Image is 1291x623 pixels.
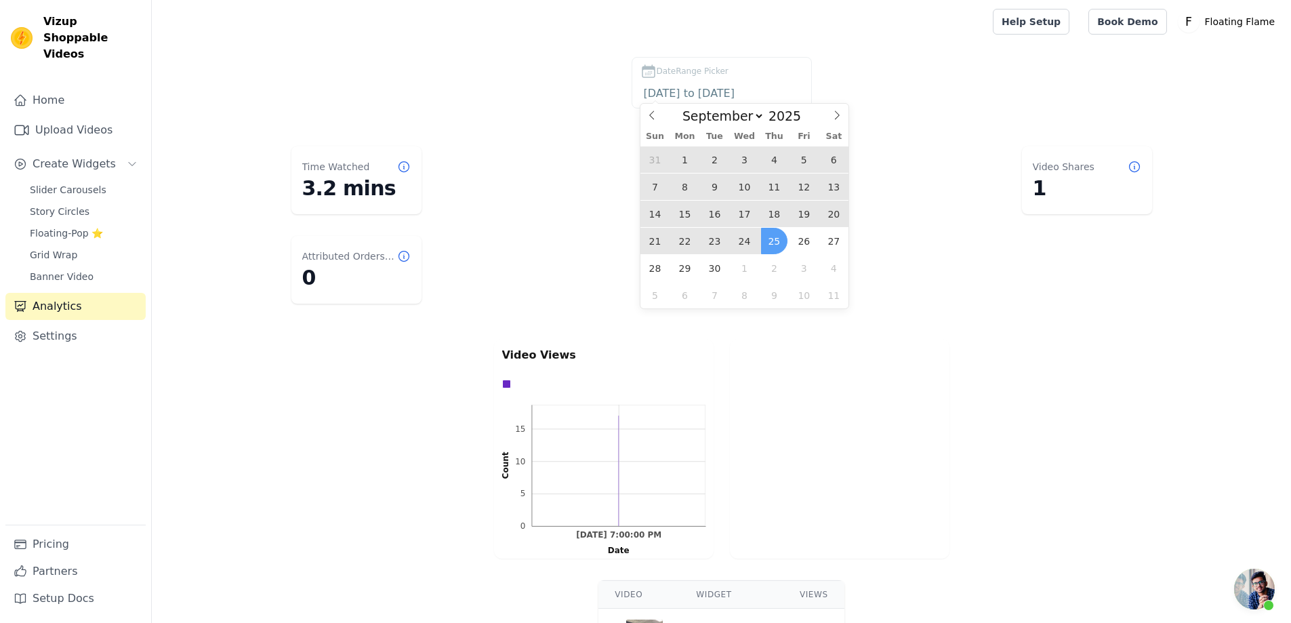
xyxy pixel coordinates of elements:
[759,132,789,141] span: Thu
[302,266,411,290] dd: 0
[642,228,668,254] span: September 21, 2025
[701,146,728,173] span: September 2, 2025
[22,224,146,243] a: Floating-Pop ⭐
[30,205,89,218] span: Story Circles
[30,183,106,197] span: Slider Carousels
[821,146,847,173] span: September 6, 2025
[657,65,729,77] span: DateRange Picker
[1088,9,1166,35] a: Book Demo
[761,146,787,173] span: September 4, 2025
[5,585,146,612] a: Setup Docs
[1234,569,1275,609] div: Open chat
[672,174,698,200] span: September 8, 2025
[642,174,668,200] span: September 7, 2025
[789,132,819,141] span: Fri
[821,282,847,308] span: October 11, 2025
[670,132,699,141] span: Mon
[791,174,817,200] span: September 12, 2025
[680,581,783,609] th: Widget
[791,201,817,227] span: September 19, 2025
[761,228,787,254] span: September 25, 2025
[576,531,661,540] text: [DATE] 7:00:00 PM
[302,160,370,174] dt: Time Watched
[302,249,397,263] dt: Attributed Orders Count
[1200,9,1280,34] p: Floating Flame
[502,347,705,363] p: Video Views
[701,201,728,227] span: September 16, 2025
[791,255,817,281] span: October 3, 2025
[30,270,94,283] span: Banner Video
[672,282,698,308] span: October 6, 2025
[515,457,525,466] text: 10
[731,282,758,308] span: October 8, 2025
[33,156,116,172] span: Create Widgets
[30,226,103,240] span: Floating-Pop ⭐
[5,87,146,114] a: Home
[729,132,759,141] span: Wed
[607,546,629,555] text: Date
[598,581,680,609] th: Video
[821,174,847,200] span: September 13, 2025
[699,132,729,141] span: Tue
[731,228,758,254] span: September 24, 2025
[993,9,1069,35] a: Help Setup
[1033,176,1141,201] dd: 1
[5,531,146,558] a: Pricing
[761,282,787,308] span: October 9, 2025
[731,255,758,281] span: October 1, 2025
[30,248,77,262] span: Grid Wrap
[791,146,817,173] span: September 5, 2025
[676,108,764,124] select: Month
[22,180,146,199] a: Slider Carousels
[501,451,510,479] text: Count
[791,228,817,254] span: September 26, 2025
[302,176,411,201] dd: 3.2 mins
[821,228,847,254] span: September 27, 2025
[761,201,787,227] span: September 18, 2025
[5,558,146,585] a: Partners
[821,201,847,227] span: September 20, 2025
[43,14,140,62] span: Vizup Shoppable Videos
[520,521,525,531] g: 0
[515,424,525,434] text: 15
[672,228,698,254] span: September 22, 2025
[640,132,670,141] span: Sun
[576,531,661,540] g: Wed Sep 24 2025 19:00:00 GMT-0500 (Central Daylight Time)
[731,174,758,200] span: September 10, 2025
[1033,160,1094,174] dt: Video Shares
[5,117,146,144] a: Upload Videos
[485,405,531,531] g: left axis
[761,255,787,281] span: October 2, 2025
[819,132,848,141] span: Sat
[1185,15,1192,28] text: F
[642,255,668,281] span: September 28, 2025
[642,201,668,227] span: September 14, 2025
[701,255,728,281] span: September 30, 2025
[1178,9,1280,34] button: F Floating Flame
[642,146,668,173] span: August 31, 2025
[701,282,728,308] span: October 7, 2025
[5,293,146,320] a: Analytics
[22,245,146,264] a: Grid Wrap
[642,282,668,308] span: October 5, 2025
[764,108,813,123] input: Year
[672,201,698,227] span: September 15, 2025
[672,146,698,173] span: September 1, 2025
[701,228,728,254] span: September 23, 2025
[701,174,728,200] span: September 9, 2025
[821,255,847,281] span: October 4, 2025
[672,255,698,281] span: September 29, 2025
[731,146,758,173] span: September 3, 2025
[5,323,146,350] a: Settings
[531,526,705,540] g: bottom ticks
[791,282,817,308] span: October 10, 2025
[761,174,787,200] span: September 11, 2025
[22,202,146,221] a: Story Circles
[22,267,146,286] a: Banner Video
[640,85,803,102] input: DateRange Picker
[520,489,525,498] text: 5
[515,405,532,531] g: left ticks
